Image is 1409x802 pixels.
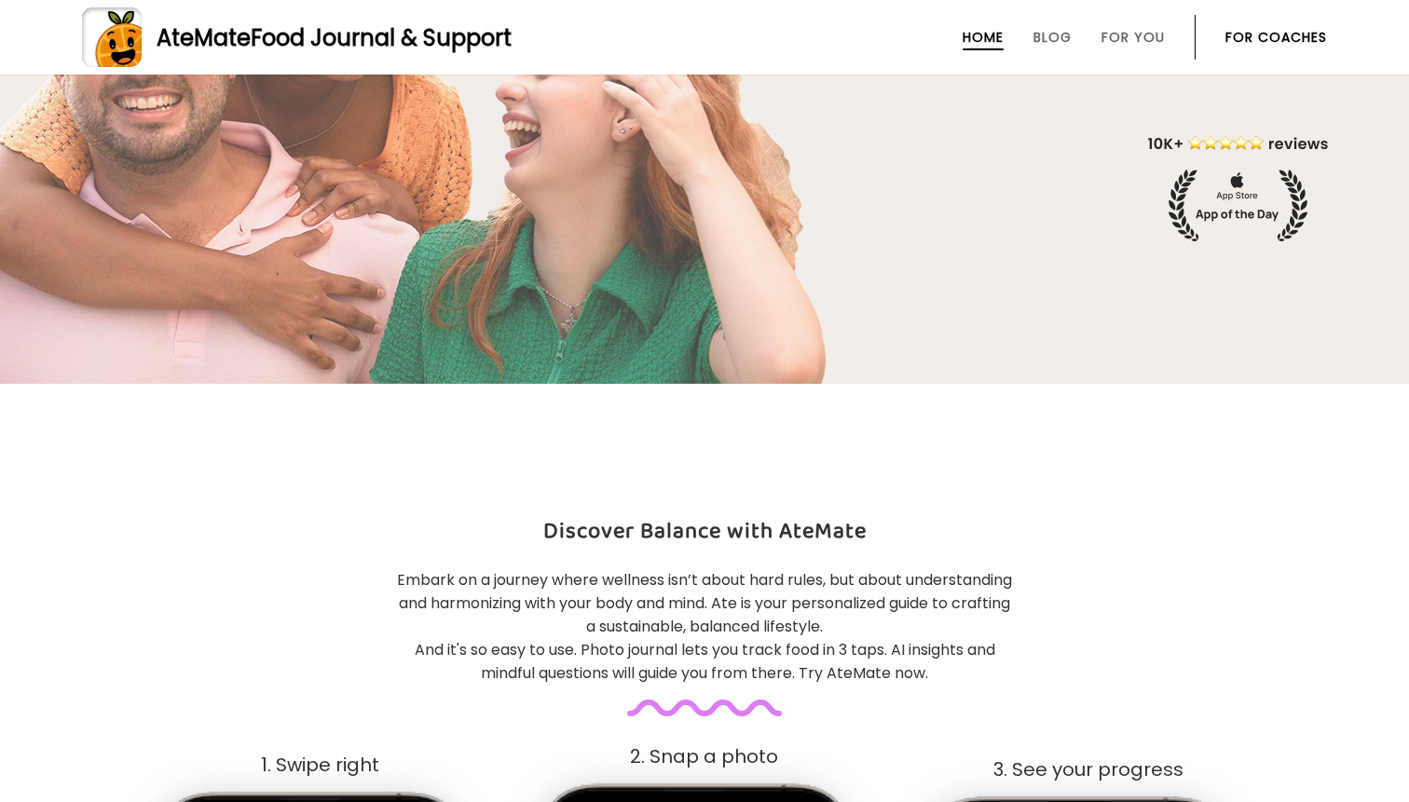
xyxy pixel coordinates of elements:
[963,30,1004,45] a: Home
[898,759,1279,781] div: 3. See your progress
[1101,30,1165,45] a: For You
[514,746,895,768] div: 2. Snap a photo
[82,7,1327,67] a: AteMateFood Journal & Support
[1134,132,1342,241] img: home-hero-appoftheday.png
[1033,30,1072,45] a: Blog
[1225,30,1327,45] a: For Coaches
[142,21,512,54] div: AteMate
[130,754,511,776] div: 1. Swipe right
[395,568,1014,685] p: Embark on a journey where wellness isn’t about hard rules, but about understanding and harmonizin...
[251,22,512,53] span: Food Journal & Support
